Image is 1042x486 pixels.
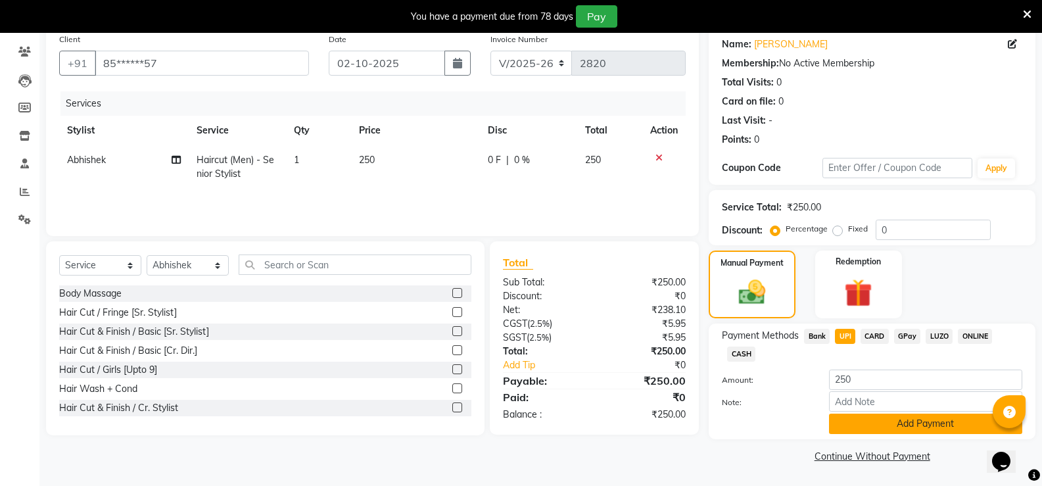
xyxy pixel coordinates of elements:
div: Coupon Code [722,161,822,175]
div: Total Visits: [722,76,774,89]
div: Net: [493,303,594,317]
div: Last Visit: [722,114,766,128]
div: 0 [778,95,784,109]
th: Stylist [59,116,189,145]
button: Add Payment [829,414,1022,434]
div: Card on file: [722,95,776,109]
span: Payment Methods [722,329,799,343]
label: Client [59,34,80,45]
span: 250 [359,154,375,166]
div: ( ) [493,317,594,331]
div: ₹250.00 [787,201,821,214]
button: +91 [59,51,96,76]
div: Services [60,91,696,116]
span: 2.5% [529,332,549,343]
span: ONLINE [958,329,992,344]
div: ₹250.00 [594,408,696,422]
label: Manual Payment [721,257,784,269]
div: No Active Membership [722,57,1022,70]
span: Abhishek [67,154,106,166]
div: Hair Wash + Cond [59,382,137,396]
th: Price [351,116,480,145]
div: ₹5.95 [594,331,696,345]
div: Points: [722,133,751,147]
label: Redemption [836,256,881,268]
label: Fixed [848,223,868,235]
div: Name: [722,37,751,51]
div: Hair Cut / Girls [Upto 9] [59,363,157,377]
div: ₹0 [611,358,696,372]
span: Bank [804,329,830,344]
label: Invoice Number [490,34,548,45]
div: ( ) [493,331,594,345]
div: Service Total: [722,201,782,214]
div: Hair Cut & Finish / Basic [Cr. Dir.] [59,344,197,358]
div: Sub Total: [493,276,594,289]
div: Balance : [493,408,594,422]
a: [PERSON_NAME] [754,37,828,51]
span: CASH [727,347,755,362]
div: Discount: [722,224,763,237]
label: Amount: [712,374,818,386]
span: UPI [835,329,855,344]
div: - [769,114,772,128]
iframe: chat widget [987,433,1029,473]
div: ₹250.00 [594,276,696,289]
div: ₹0 [594,389,696,405]
a: Add Tip [493,358,611,372]
a: Continue Without Payment [711,450,1033,464]
span: SGST [503,331,527,343]
div: Paid: [493,389,594,405]
div: Payable: [493,373,594,389]
span: Total [503,256,533,270]
span: | [506,153,509,167]
div: 0 [776,76,782,89]
label: Note: [712,397,818,408]
label: Date [329,34,346,45]
div: Body Massage [59,287,122,301]
div: ₹5.95 [594,317,696,331]
div: Total: [493,345,594,358]
span: 0 % [514,153,530,167]
th: Qty [286,116,351,145]
th: Disc [480,116,577,145]
input: Enter Offer / Coupon Code [822,158,972,178]
div: You have a payment due from 78 days [411,10,573,24]
th: Service [189,116,286,145]
span: 1 [294,154,299,166]
div: 0 [754,133,759,147]
input: Add Note [829,391,1022,412]
div: Membership: [722,57,779,70]
span: GPay [894,329,921,344]
input: Search or Scan [239,255,471,275]
span: 0 F [488,153,501,167]
div: ₹250.00 [594,345,696,358]
div: ₹238.10 [594,303,696,317]
th: Action [642,116,686,145]
button: Pay [576,5,617,28]
div: Discount: [493,289,594,303]
span: Haircut (Men) - Senior Stylist [197,154,274,180]
span: 250 [585,154,601,166]
button: Apply [978,158,1015,178]
div: Hair Cut / Fringe [Sr. Stylist] [59,306,177,320]
div: Hair Cut & Finish / Cr. Stylist [59,401,178,415]
input: Amount [829,370,1022,390]
label: Percentage [786,223,828,235]
img: _gift.svg [836,276,881,310]
div: Hair Cut & Finish / Basic [Sr. Stylist] [59,325,209,339]
span: LUZO [926,329,953,344]
span: 2.5% [530,318,550,329]
input: Search by Name/Mobile/Email/Code [95,51,309,76]
div: ₹250.00 [594,373,696,389]
img: _cash.svg [730,277,774,308]
div: ₹0 [594,289,696,303]
span: CGST [503,318,527,329]
span: CARD [861,329,889,344]
th: Total [577,116,642,145]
